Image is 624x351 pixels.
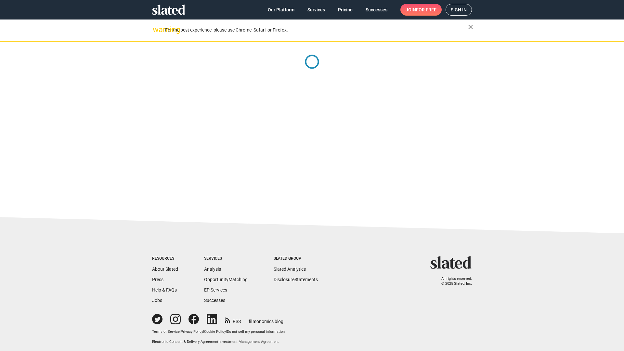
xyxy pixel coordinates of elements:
[446,4,472,16] a: Sign in
[204,266,221,272] a: Analysis
[416,4,436,16] span: for free
[204,298,225,303] a: Successes
[227,330,285,334] button: Do not sell my personal information
[204,330,226,334] a: Cookie Policy
[152,266,178,272] a: About Slated
[153,26,161,33] mat-icon: warning
[274,266,306,272] a: Slated Analytics
[249,319,256,324] span: film
[152,330,180,334] a: Terms of Service
[165,26,468,34] div: For the best experience, please use Chrome, Safari, or Firefox.
[152,298,162,303] a: Jobs
[360,4,393,16] a: Successes
[225,315,241,325] a: RSS
[274,256,318,261] div: Slated Group
[274,277,318,282] a: DisclosureStatements
[307,4,325,16] span: Services
[400,4,442,16] a: Joinfor free
[204,256,248,261] div: Services
[226,330,227,334] span: |
[263,4,300,16] a: Our Platform
[152,277,163,282] a: Press
[152,256,178,261] div: Resources
[152,287,177,292] a: Help & FAQs
[333,4,358,16] a: Pricing
[219,340,279,344] a: Investment Management Agreement
[204,277,248,282] a: OpportunityMatching
[451,4,467,15] span: Sign in
[204,287,227,292] a: EP Services
[302,4,330,16] a: Services
[435,277,472,286] p: All rights reserved. © 2025 Slated, Inc.
[203,330,204,334] span: |
[366,4,387,16] span: Successes
[152,340,218,344] a: Electronic Consent & Delivery Agreement
[268,4,294,16] span: Our Platform
[181,330,203,334] a: Privacy Policy
[249,313,283,325] a: filmonomics blog
[180,330,181,334] span: |
[467,23,474,31] mat-icon: close
[406,4,436,16] span: Join
[218,340,219,344] span: |
[338,4,353,16] span: Pricing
